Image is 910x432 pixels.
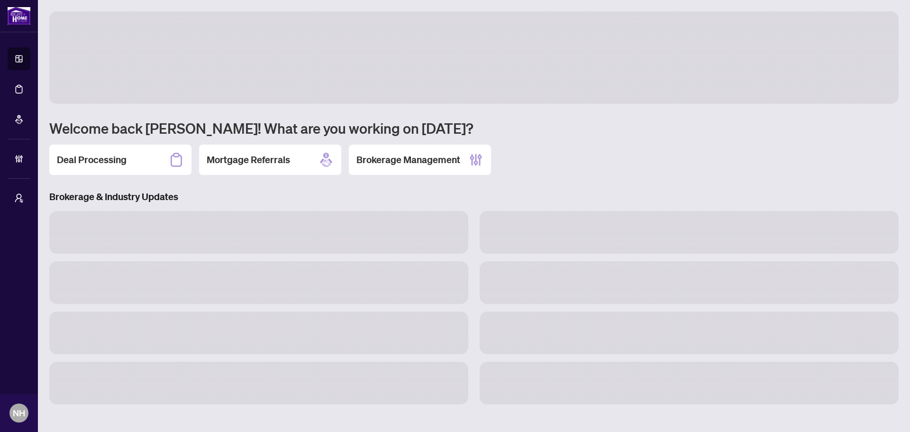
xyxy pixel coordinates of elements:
[8,7,30,25] img: logo
[356,153,460,166] h2: Brokerage Management
[14,193,24,203] span: user-switch
[49,119,899,137] h1: Welcome back [PERSON_NAME]! What are you working on [DATE]?
[13,406,25,420] span: NH
[57,153,127,166] h2: Deal Processing
[49,190,899,203] h3: Brokerage & Industry Updates
[207,153,290,166] h2: Mortgage Referrals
